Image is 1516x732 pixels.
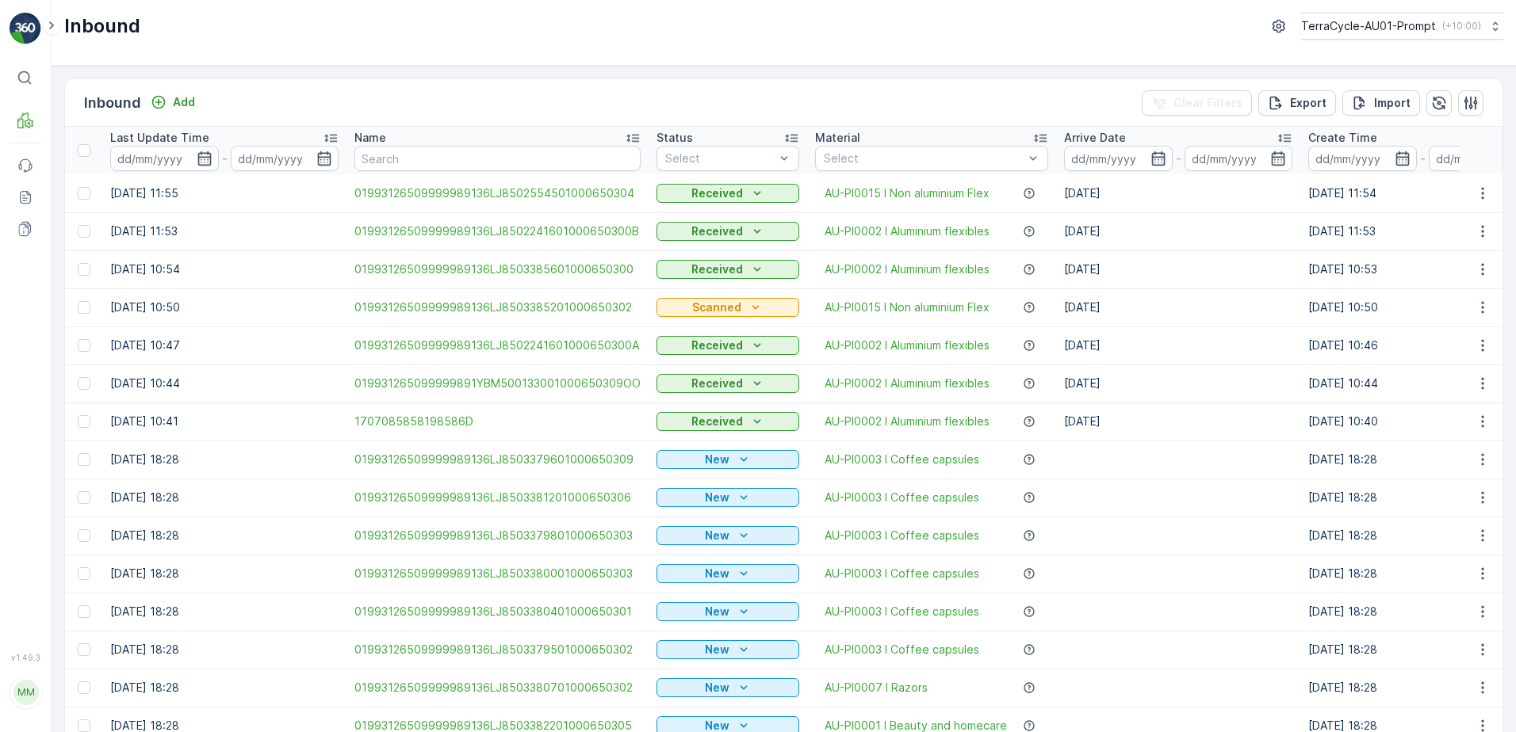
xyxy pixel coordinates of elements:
[825,604,979,620] a: AU-PI0003 I Coffee capsules
[825,185,990,201] a: AU-PI0015 I Non aluminium Flex
[825,452,979,467] a: AU-PI0003 I Coffee capsules
[64,13,140,39] p: Inbound
[102,288,346,326] td: [DATE] 10:50
[825,261,990,277] a: AU-PI0002 I Aluminium flexibles
[354,185,641,201] a: 01993126509999989136LJ8502554501000650304
[1142,90,1252,116] button: Clear Filters
[10,13,41,44] img: logo
[1258,90,1336,116] button: Export
[705,490,729,505] p: New
[354,642,641,658] a: 01993126509999989136LJ8503379501000650302
[657,298,799,317] button: Scanned
[825,223,990,239] a: AU-PI0002 I Aluminium flexibles
[78,339,90,352] div: Toggle Row Selected
[78,567,90,580] div: Toggle Row Selected
[102,631,346,669] td: [DATE] 18:28
[78,377,90,390] div: Toggle Row Selected
[354,604,641,620] a: 01993126509999989136LJ8503380401000650301
[1374,95,1411,111] p: Import
[1308,146,1417,171] input: dd/mm/yyyy
[1301,18,1436,34] p: TerraCycle-AU01-Prompt
[657,526,799,545] button: New
[102,402,346,440] td: [DATE] 10:41
[705,528,729,543] p: New
[354,261,641,277] span: 01993126509999989136LJ8503385601000650300
[691,261,743,277] p: Received
[657,222,799,241] button: Received
[78,491,90,504] div: Toggle Row Selected
[13,680,39,705] div: MM
[657,184,799,203] button: Received
[102,212,346,250] td: [DATE] 11:53
[78,681,90,694] div: Toggle Row Selected
[825,337,990,353] span: AU-PI0002 I Aluminium flexibles
[691,414,743,429] p: Received
[657,602,799,621] button: New
[1064,130,1126,146] p: Arrive Date
[825,642,979,658] a: AU-PI0003 I Coffee capsules
[102,478,346,517] td: [DATE] 18:28
[825,376,990,391] a: AU-PI0002 I Aluminium flexibles
[222,149,228,168] p: -
[657,488,799,507] button: New
[691,337,743,353] p: Received
[354,414,641,429] a: 1707085858198586D
[102,250,346,288] td: [DATE] 10:54
[78,529,90,542] div: Toggle Row Selected
[1056,364,1300,402] td: [DATE]
[173,94,195,110] p: Add
[354,146,641,171] input: Search
[354,376,641,391] span: 019931265099999891YBM500133001000650309OO
[825,680,928,696] span: AU-PI0007 I Razors
[825,490,979,505] span: AU-PI0003 I Coffee capsules
[1301,13,1503,40] button: TerraCycle-AU01-Prompt(+10:00)
[102,517,346,555] td: [DATE] 18:28
[657,130,693,146] p: Status
[78,643,90,656] div: Toggle Row Selected
[657,450,799,469] button: New
[824,151,1024,166] p: Select
[354,528,641,543] a: 01993126509999989136LJ8503379801000650303
[354,337,641,353] span: 01993126509999989136LJ8502241601000650300A
[102,669,346,707] td: [DATE] 18:28
[705,642,729,658] p: New
[110,130,209,146] p: Last Update Time
[354,223,641,239] a: 01993126509999989136LJ8502241601000650300B
[78,605,90,618] div: Toggle Row Selected
[1064,146,1173,171] input: dd/mm/yyyy
[657,374,799,393] button: Received
[354,680,641,696] span: 01993126509999989136LJ8503380701000650302
[102,440,346,478] td: [DATE] 18:28
[825,299,990,315] span: AU-PI0015 I Non aluminium Flex
[78,187,90,200] div: Toggle Row Selected
[102,326,346,364] td: [DATE] 10:47
[1308,130,1377,146] p: Create Time
[825,414,990,429] a: AU-PI0002 I Aluminium flexibles
[354,130,386,146] p: Name
[657,260,799,279] button: Received
[1056,402,1300,440] td: [DATE]
[78,301,90,314] div: Toggle Row Selected
[1185,146,1293,171] input: dd/mm/yyyy
[825,566,979,581] a: AU-PI0003 I Coffee capsules
[691,376,743,391] p: Received
[354,452,641,467] a: 01993126509999989136LJ8503379601000650309
[84,92,141,114] p: Inbound
[110,146,219,171] input: dd/mm/yyyy
[825,528,979,543] a: AU-PI0003 I Coffee capsules
[1056,250,1300,288] td: [DATE]
[665,151,775,166] p: Select
[102,555,346,593] td: [DATE] 18:28
[1420,149,1426,168] p: -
